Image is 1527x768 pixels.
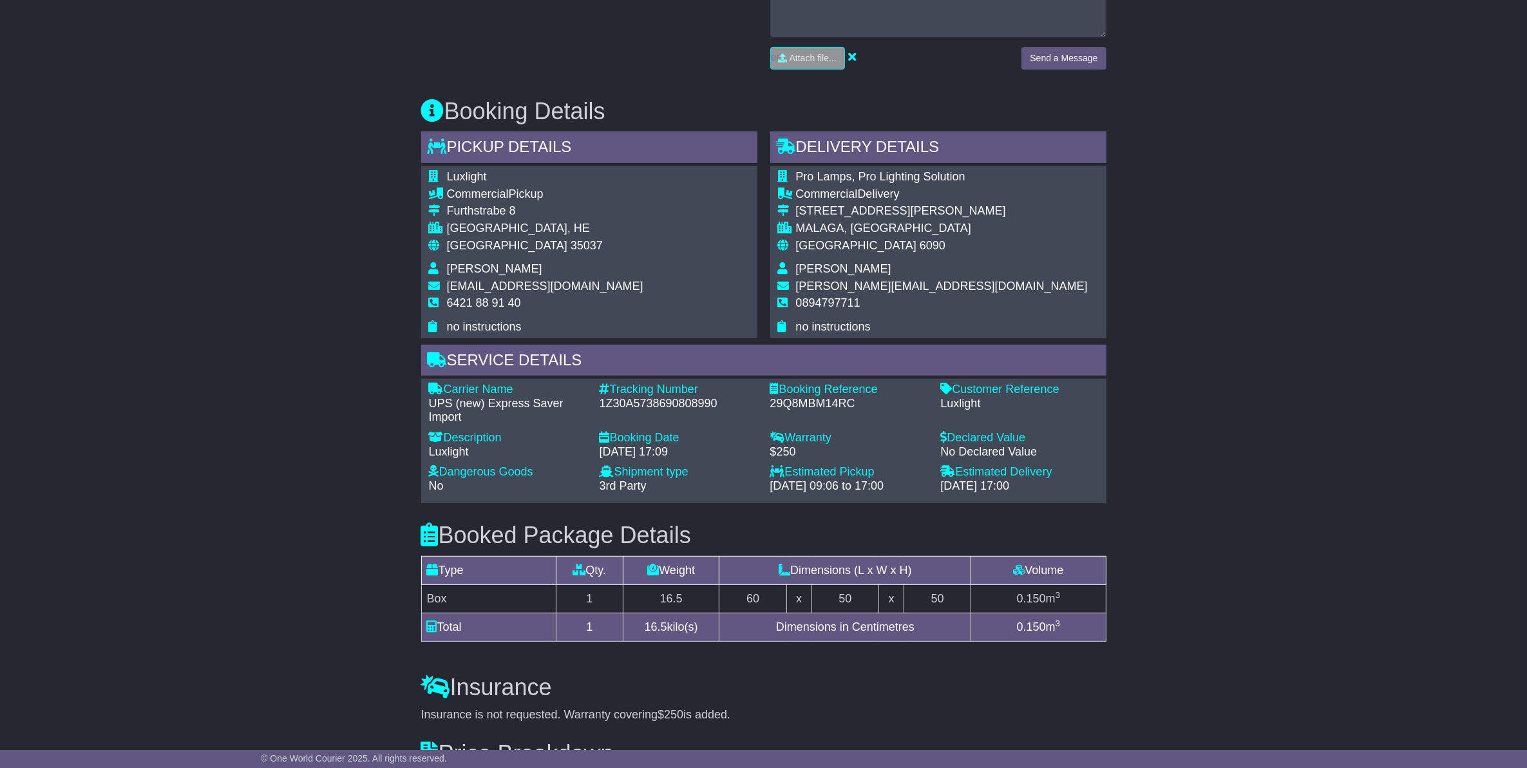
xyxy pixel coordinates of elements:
[421,675,1106,700] h3: Insurance
[447,320,522,333] span: no instructions
[770,465,928,479] div: Estimated Pickup
[600,445,757,459] div: [DATE] 17:09
[571,239,603,252] span: 35037
[770,431,928,445] div: Warranty
[796,170,965,183] span: Pro Lamps, Pro Lighting Solution
[421,557,556,585] td: Type
[941,397,1099,411] div: Luxlight
[796,320,871,333] span: no instructions
[623,585,719,613] td: 16.5
[421,613,556,642] td: Total
[770,479,928,494] div: [DATE] 09:06 to 17:00
[447,296,521,309] span: 6421 88 91 40
[719,557,971,585] td: Dimensions (L x W x H)
[796,187,858,200] span: Commercial
[811,585,879,613] td: 50
[421,585,556,613] td: Box
[1017,592,1046,605] span: 0.150
[556,557,623,585] td: Qty.
[796,204,1088,218] div: [STREET_ADDRESS][PERSON_NAME]
[429,465,587,479] div: Dangerous Goods
[429,445,587,459] div: Luxlight
[786,585,811,613] td: x
[600,465,757,479] div: Shipment type
[429,397,587,425] div: UPS (new) Express Saver Import
[796,262,891,275] span: [PERSON_NAME]
[447,170,487,183] span: Luxlight
[1056,590,1061,600] sup: 3
[429,479,444,492] span: No
[971,585,1106,613] td: m
[941,465,1099,479] div: Estimated Delivery
[447,262,542,275] span: [PERSON_NAME]
[719,585,787,613] td: 60
[623,613,719,642] td: kilo(s)
[941,431,1099,445] div: Declared Value
[421,345,1106,379] div: Service Details
[719,613,971,642] td: Dimensions in Centimetres
[1017,620,1046,633] span: 0.150
[600,431,757,445] div: Booking Date
[904,585,971,613] td: 50
[796,222,1088,236] div: MALAGA, [GEOGRAPHIC_DATA]
[796,187,1088,202] div: Delivery
[421,131,757,166] div: Pickup Details
[941,479,1099,494] div: [DATE] 17:00
[261,753,447,763] span: © One World Courier 2025. All rights reserved.
[770,445,928,459] div: $250
[879,585,904,613] td: x
[796,280,1088,293] span: [PERSON_NAME][EMAIL_ADDRESS][DOMAIN_NAME]
[658,708,683,721] span: $250
[447,187,509,200] span: Commercial
[770,397,928,411] div: 29Q8MBM14RC
[941,445,1099,459] div: No Declared Value
[600,479,647,492] span: 3rd Party
[971,613,1106,642] td: m
[429,383,587,397] div: Carrier Name
[600,383,757,397] div: Tracking Number
[971,557,1106,585] td: Volume
[421,708,1106,722] div: Insurance is not requested. Warranty covering is added.
[447,280,643,293] span: [EMAIL_ADDRESS][DOMAIN_NAME]
[796,296,860,309] span: 0894797711
[429,431,587,445] div: Description
[1056,619,1061,628] sup: 3
[1021,47,1106,70] button: Send a Message
[447,239,567,252] span: [GEOGRAPHIC_DATA]
[556,613,623,642] td: 1
[796,239,916,252] span: [GEOGRAPHIC_DATA]
[920,239,945,252] span: 6090
[447,204,643,218] div: Furthstrabe 8
[421,523,1106,548] h3: Booked Package Details
[770,131,1106,166] div: Delivery Details
[600,397,757,411] div: 1Z30A5738690808990
[556,585,623,613] td: 1
[447,187,643,202] div: Pickup
[645,620,667,633] span: 16.5
[623,557,719,585] td: Weight
[447,222,643,236] div: [GEOGRAPHIC_DATA], HE
[770,383,928,397] div: Booking Reference
[941,383,1099,397] div: Customer Reference
[421,99,1106,124] h3: Booking Details
[421,741,1106,767] h3: Price Breakdown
